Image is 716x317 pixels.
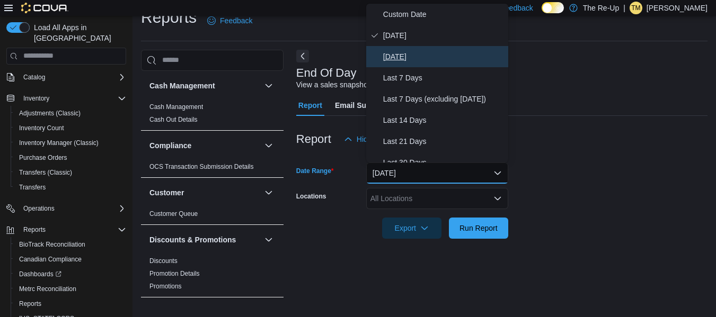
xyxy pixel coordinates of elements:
[15,238,90,251] a: BioTrack Reconciliation
[149,103,203,111] a: Cash Management
[493,194,502,203] button: Open list of options
[141,160,284,177] div: Compliance
[149,140,260,151] button: Compliance
[542,2,564,13] input: Dark Mode
[383,8,504,21] span: Custom Date
[15,107,126,120] span: Adjustments (Classic)
[203,10,257,31] a: Feedback
[19,240,85,249] span: BioTrack Reconciliation
[15,137,126,149] span: Inventory Manager (Classic)
[19,255,82,264] span: Canadian Compliance
[15,122,126,134] span: Inventory Count
[19,285,76,293] span: Metrc Reconciliation
[296,133,331,146] h3: Report
[149,210,198,218] span: Customer Queue
[15,181,126,194] span: Transfers
[15,268,126,280] span: Dashboards
[141,255,284,297] div: Discounts & Promotions
[2,222,130,237] button: Reports
[15,238,126,251] span: BioTrack Reconciliation
[357,134,412,144] span: Hide Parameters
[11,237,130,252] button: BioTrack Reconciliation
[366,162,508,184] button: [DATE]
[15,297,126,310] span: Reports
[262,139,275,152] button: Compliance
[149,257,178,265] a: Discounts
[19,71,126,84] span: Catalog
[15,283,81,295] a: Metrc Reconciliation
[19,223,50,236] button: Reports
[262,79,275,92] button: Cash Management
[19,300,41,308] span: Reports
[298,95,322,116] span: Report
[296,167,334,175] label: Date Range
[15,166,76,179] a: Transfers (Classic)
[2,70,130,85] button: Catalog
[23,73,45,81] span: Catalog
[296,67,357,79] h3: End Of Day
[11,165,130,180] button: Transfers (Classic)
[383,156,504,169] span: Last 30 Days
[340,129,417,150] button: Hide Parameters
[262,233,275,246] button: Discounts & Promotions
[15,297,46,310] a: Reports
[19,92,54,105] button: Inventory
[149,116,198,123] a: Cash Out Details
[19,71,49,84] button: Catalog
[388,218,435,239] span: Export
[15,151,126,164] span: Purchase Orders
[149,282,182,291] span: Promotions
[382,218,441,239] button: Export
[23,94,49,103] span: Inventory
[149,270,200,277] a: Promotion Details
[19,202,59,215] button: Operations
[647,2,708,14] p: [PERSON_NAME]
[19,153,67,162] span: Purchase Orders
[383,71,504,84] span: Last 7 Days
[19,270,61,278] span: Dashboards
[19,223,126,236] span: Reports
[262,186,275,199] button: Customer
[11,282,130,296] button: Metrc Reconciliation
[583,2,619,14] p: The Re-Up
[149,234,260,245] button: Discounts & Promotions
[149,80,215,91] h3: Cash Management
[149,163,254,170] a: OCS Transaction Submission Details
[383,29,504,42] span: [DATE]
[15,283,126,295] span: Metrc Reconciliation
[15,107,85,120] a: Adjustments (Classic)
[623,2,625,14] p: |
[23,225,46,234] span: Reports
[631,2,640,14] span: TM
[149,140,191,151] h3: Compliance
[459,223,498,233] span: Run Report
[383,114,504,126] span: Last 14 Days
[15,253,126,266] span: Canadian Compliance
[19,109,81,117] span: Adjustments (Classic)
[141,7,197,28] h1: Reports
[19,168,72,177] span: Transfers (Classic)
[11,180,130,195] button: Transfers
[149,115,198,124] span: Cash Out Details
[141,207,284,224] div: Customer
[630,2,642,14] div: Tynisa Mitchell
[11,106,130,121] button: Adjustments (Classic)
[149,283,182,290] a: Promotions
[19,92,126,105] span: Inventory
[383,135,504,148] span: Last 21 Days
[11,296,130,311] button: Reports
[30,22,126,43] span: Load All Apps in [GEOGRAPHIC_DATA]
[500,3,533,13] span: Feedback
[335,95,402,116] span: Email Subscription
[149,187,260,198] button: Customer
[11,267,130,282] a: Dashboards
[19,202,126,215] span: Operations
[11,150,130,165] button: Purchase Orders
[366,4,508,162] div: Select listbox
[19,124,64,132] span: Inventory Count
[15,166,126,179] span: Transfers (Classic)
